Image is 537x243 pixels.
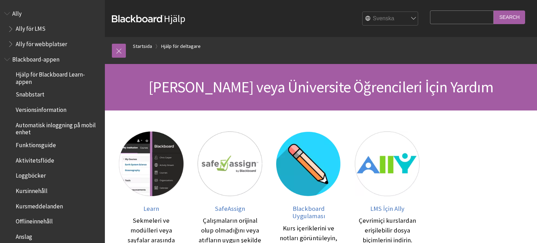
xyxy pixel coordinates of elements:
img: Learn [119,131,184,196]
span: Loggböcker [16,170,46,179]
input: Search [494,10,525,24]
span: Hjälp för Blackboard Learn-appen [16,69,100,85]
span: SafeAssign [215,205,245,213]
span: Blackboard-appen [12,53,59,63]
a: Startsida [133,42,152,51]
img: SafeAssign [198,131,262,196]
a: BlackboardHjälp [112,12,185,25]
span: Anslag [16,231,32,240]
span: Kursinnehåll [16,185,48,194]
select: Site Language Selector [363,12,418,26]
span: Ally för webbplatser [16,38,67,48]
span: Learn [143,205,159,213]
span: [PERSON_NAME] veya Üniversite Öğrencileri İçin Yardım [149,77,493,97]
img: LMS İçin Ally [355,131,420,196]
span: Snabbstart [16,89,44,98]
span: Kursmeddelanden [16,200,63,210]
span: LMS İçin Ally [370,205,404,213]
span: Aktivitetsflöde [16,155,54,164]
a: Hjälp för deltagare [161,42,201,51]
strong: Blackboard [112,15,164,22]
span: Automatisk inloggning på mobil enhet [16,119,100,136]
nav: Book outline for Anthology Ally Help [4,8,101,50]
span: Funktionsguide [16,139,56,149]
img: Blackboard Uygulaması [276,131,341,196]
span: Offlineinnehåll [16,215,53,225]
span: Ally för LMS [16,23,45,33]
span: Versionsinformation [16,104,66,113]
span: Ally [12,8,22,17]
span: Blackboard Uygulaması [292,205,325,220]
